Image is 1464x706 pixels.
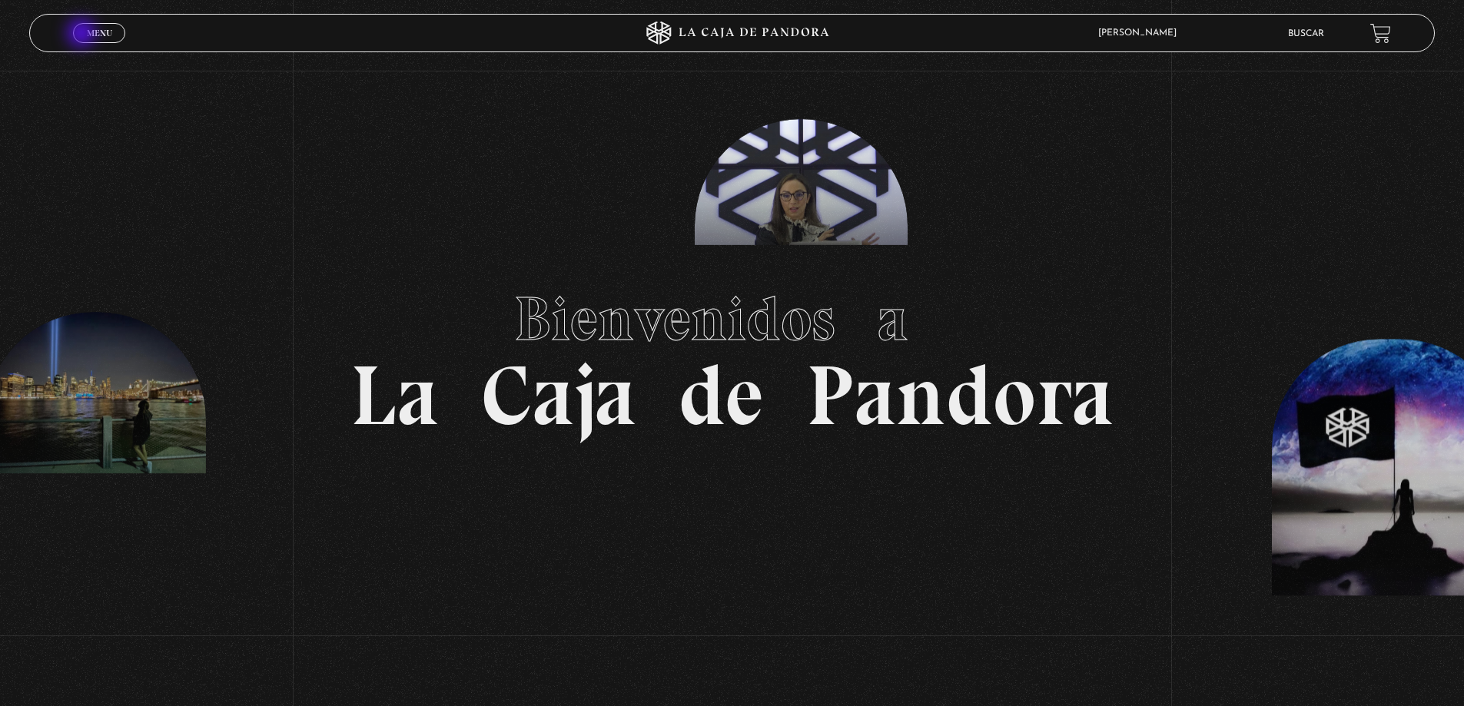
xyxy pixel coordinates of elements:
span: [PERSON_NAME] [1091,28,1192,38]
span: Bienvenidos a [514,282,951,356]
span: Cerrar [81,41,118,52]
span: Menu [87,28,112,38]
a: Buscar [1288,29,1324,38]
a: View your shopping cart [1370,23,1391,44]
h1: La Caja de Pandora [350,269,1114,438]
